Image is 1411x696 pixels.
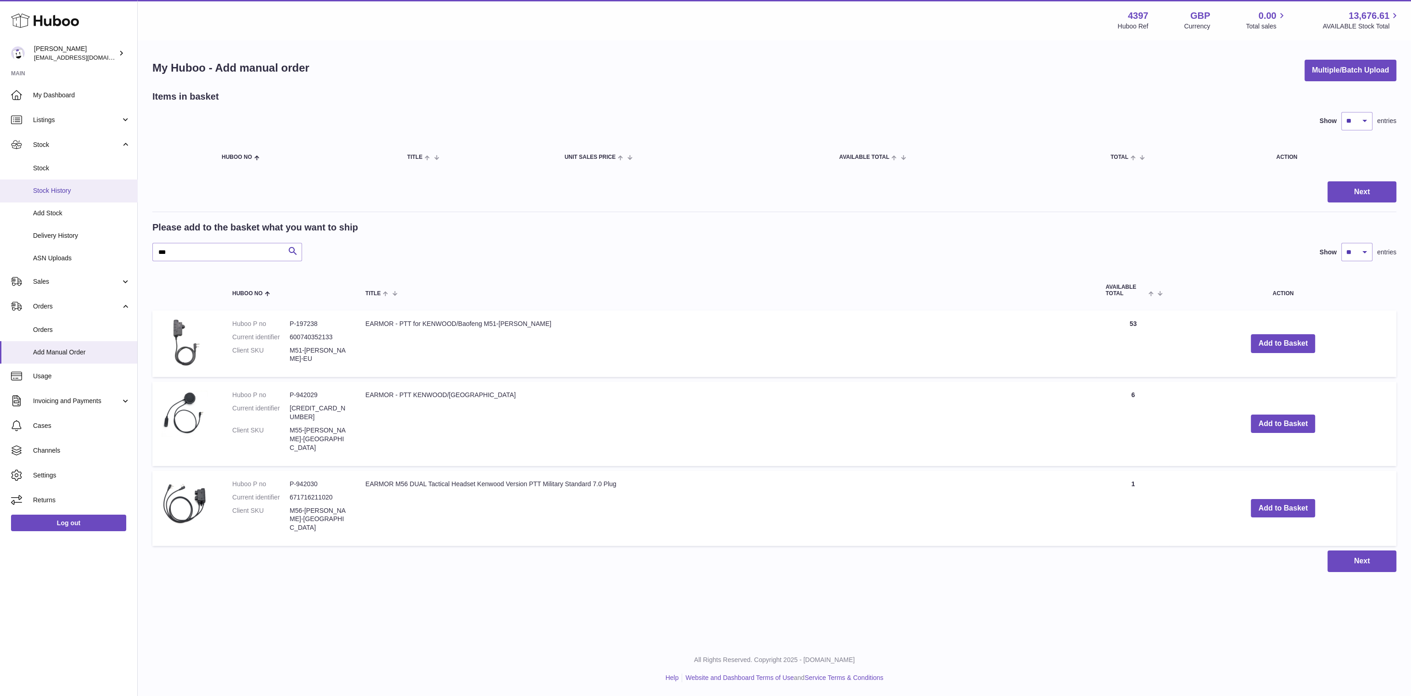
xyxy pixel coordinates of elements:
[232,480,290,488] dt: Huboo P no
[152,90,219,103] h2: Items in basket
[1251,334,1315,353] button: Add to Basket
[1246,10,1287,31] a: 0.00 Total sales
[1096,310,1170,377] td: 53
[232,506,290,533] dt: Client SKU
[1377,248,1396,257] span: entries
[33,231,130,240] span: Delivery History
[290,506,347,533] dd: M56-[PERSON_NAME]-[GEOGRAPHIC_DATA]
[11,515,126,531] a: Log out
[1327,181,1396,203] button: Next
[162,391,207,437] img: EARMOR - PTT KENWOOD/BAOFENG
[290,391,347,399] dd: P-942029
[1096,471,1170,546] td: 1
[33,372,130,381] span: Usage
[152,61,309,75] h1: My Huboo - Add manual order
[356,471,1096,546] td: EARMOR M56 DUAL Tactical Headset Kenwood Version PTT Military Standard 7.0 Plug
[1327,550,1396,572] button: Next
[33,140,121,149] span: Stock
[1128,10,1148,22] strong: 4397
[162,480,207,526] img: EARMOR M56 DUAL Tactical Headset Kenwood Version PTT Military Standard 7.0 Plug
[1110,154,1128,160] span: Total
[33,446,130,455] span: Channels
[33,496,130,505] span: Returns
[290,320,347,328] dd: P-197238
[34,45,117,62] div: [PERSON_NAME]
[33,397,121,405] span: Invoicing and Payments
[1246,22,1287,31] span: Total sales
[682,674,883,682] li: and
[1320,117,1337,125] label: Show
[232,291,263,297] span: Huboo no
[33,471,130,480] span: Settings
[290,404,347,421] dd: [CREDIT_CARD_NUMBER]
[1320,248,1337,257] label: Show
[1322,22,1400,31] span: AVAILABLE Stock Total
[356,310,1096,377] td: EARMOR - PTT for KENWOOD/Baofeng M51-[PERSON_NAME]
[232,493,290,502] dt: Current identifier
[232,426,290,452] dt: Client SKU
[1184,22,1210,31] div: Currency
[290,333,347,342] dd: 600740352133
[33,164,130,173] span: Stock
[290,426,347,452] dd: M55-[PERSON_NAME]-[GEOGRAPHIC_DATA]
[33,116,121,124] span: Listings
[1170,275,1396,305] th: Action
[805,674,884,681] a: Service Terms & Conditions
[232,333,290,342] dt: Current identifier
[1305,60,1396,81] button: Multiple/Batch Upload
[407,154,422,160] span: Title
[1377,117,1396,125] span: entries
[1096,382,1170,466] td: 6
[666,674,679,681] a: Help
[145,656,1404,664] p: All Rights Reserved. Copyright 2025 - [DOMAIN_NAME]
[232,346,290,364] dt: Client SKU
[565,154,616,160] span: Unit Sales Price
[33,209,130,218] span: Add Stock
[222,154,252,160] span: Huboo no
[356,382,1096,466] td: EARMOR - PTT KENWOOD/[GEOGRAPHIC_DATA]
[1259,10,1277,22] span: 0.00
[33,302,121,311] span: Orders
[1118,22,1148,31] div: Huboo Ref
[232,404,290,421] dt: Current identifier
[1276,154,1387,160] div: Action
[33,326,130,334] span: Orders
[33,186,130,195] span: Stock History
[1322,10,1400,31] a: 13,676.61 AVAILABLE Stock Total
[33,421,130,430] span: Cases
[33,254,130,263] span: ASN Uploads
[152,221,358,234] h2: Please add to the basket what you want to ship
[33,277,121,286] span: Sales
[34,54,135,61] span: [EMAIL_ADDRESS][DOMAIN_NAME]
[1349,10,1389,22] span: 13,676.61
[1251,499,1315,518] button: Add to Basket
[685,674,794,681] a: Website and Dashboard Terms of Use
[839,154,889,160] span: AVAILABLE Total
[1105,284,1146,296] span: AVAILABLE Total
[365,291,381,297] span: Title
[290,493,347,502] dd: 671716211020
[290,480,347,488] dd: P-942030
[162,320,207,365] img: EARMOR - PTT for KENWOOD/Baofeng M51-KEN
[1251,415,1315,433] button: Add to Basket
[290,346,347,364] dd: M51-[PERSON_NAME]-EU
[11,46,25,60] img: drumnnbass@gmail.com
[232,320,290,328] dt: Huboo P no
[33,91,130,100] span: My Dashboard
[232,391,290,399] dt: Huboo P no
[1190,10,1210,22] strong: GBP
[33,348,130,357] span: Add Manual Order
